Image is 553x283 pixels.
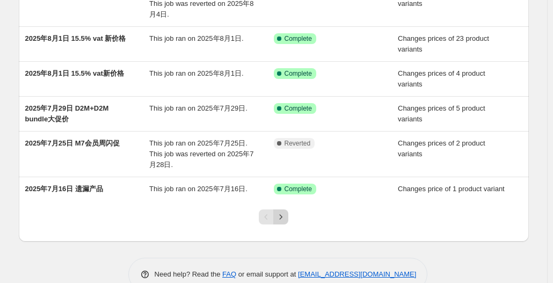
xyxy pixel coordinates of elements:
span: Changes prices of 2 product variants [398,139,485,158]
span: Changes prices of 23 product variants [398,34,489,53]
span: Changes price of 1 product variant [398,185,505,193]
span: This job ran on 2025年7月25日. This job was reverted on 2025年7月28日. [149,139,253,169]
span: This job ran on 2025年7月29日. [149,104,248,112]
a: [EMAIL_ADDRESS][DOMAIN_NAME] [298,270,416,278]
span: Complete [285,104,312,113]
span: Complete [285,69,312,78]
button: Next [273,209,288,224]
span: Changes prices of 4 product variants [398,69,485,88]
span: Reverted [285,139,311,148]
span: Complete [285,185,312,193]
span: or email support at [236,270,298,278]
span: This job ran on 2025年8月1日. [149,69,244,77]
span: 2025年8月1日 15.5% vat 新价格 [25,34,126,42]
span: This job ran on 2025年7月16日. [149,185,248,193]
span: 2025年7月29日 D2M+D2M bundle大促价 [25,104,109,123]
span: Complete [285,34,312,43]
span: 2025年7月16日 遗漏产品 [25,185,103,193]
span: This job ran on 2025年8月1日. [149,34,244,42]
span: 2025年7月25日 M7会员周闪促 [25,139,120,147]
span: Changes prices of 5 product variants [398,104,485,123]
span: 2025年8月1日 15.5% vat新价格 [25,69,124,77]
span: Need help? Read the [155,270,223,278]
a: FAQ [222,270,236,278]
nav: Pagination [259,209,288,224]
